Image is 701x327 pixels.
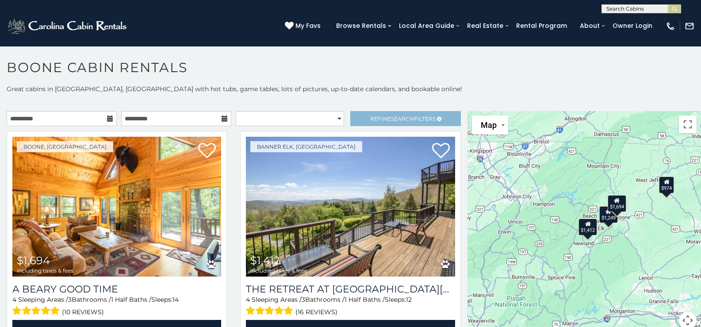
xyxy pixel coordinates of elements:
a: RefineSearchFilters [350,111,460,126]
span: 3 [68,296,72,304]
span: 3 [302,296,305,304]
span: 14 [172,296,179,304]
div: $1,249 [599,206,617,223]
div: Sleeping Areas / Bathrooms / Sleeps: [246,295,455,318]
a: Add to favorites [432,142,450,161]
a: Owner Login [608,19,657,33]
a: Banner Elk, [GEOGRAPHIC_DATA] [250,141,362,152]
span: including taxes & fees [250,268,307,273]
span: (16 reviews) [295,306,337,318]
h3: The Retreat at Mountain Meadows [246,283,455,295]
span: 4 [12,296,16,304]
a: About [575,19,604,33]
img: mail-regular-white.png [685,21,694,31]
span: $1,412 [250,254,280,267]
a: Real Estate [463,19,508,33]
span: Search [391,115,414,122]
span: 1 Half Baths / [345,296,385,304]
span: My Favs [295,21,321,31]
a: The Retreat at [GEOGRAPHIC_DATA][PERSON_NAME] [246,283,455,295]
span: 12 [406,296,412,304]
a: Local Area Guide [395,19,459,33]
div: Sleeping Areas / Bathrooms / Sleeps: [12,295,221,318]
a: My Favs [285,21,323,31]
span: (10 reviews) [62,306,104,318]
span: 4 [246,296,250,304]
span: $1,694 [17,254,50,267]
span: Refine Filters [370,115,436,122]
img: White-1-2.png [7,17,129,35]
img: The Retreat at Mountain Meadows [246,137,455,277]
span: including taxes & fees [17,268,73,273]
img: phone-regular-white.png [666,21,675,31]
div: $1,694 [608,195,626,212]
button: Change map style [472,115,508,135]
a: The Retreat at Mountain Meadows $1,412 including taxes & fees [246,137,455,277]
a: A Beary Good Time [12,283,221,295]
button: Toggle fullscreen view [679,115,697,133]
a: Boone, [GEOGRAPHIC_DATA] [17,141,113,152]
div: $1,412 [578,219,597,235]
div: $974 [659,176,674,193]
a: Rental Program [512,19,571,33]
span: 1 Half Baths / [111,296,151,304]
a: Add to favorites [198,142,216,161]
span: Map [481,120,497,130]
a: A Beary Good Time $1,694 including taxes & fees [12,137,221,277]
img: A Beary Good Time [12,137,221,277]
a: Browse Rentals [332,19,391,33]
